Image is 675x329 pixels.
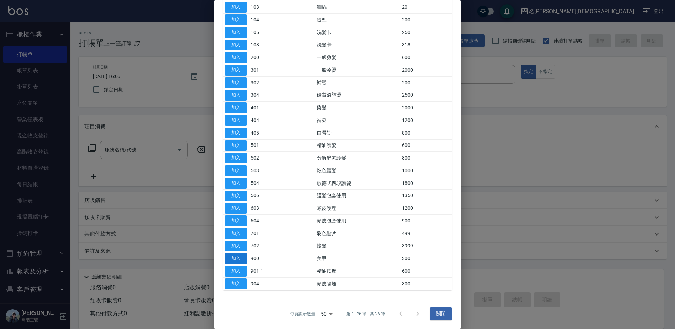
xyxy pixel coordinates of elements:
[225,40,247,51] button: 加入
[400,277,452,290] td: 300
[400,14,452,26] td: 200
[400,252,452,265] td: 300
[400,139,452,152] td: 600
[315,240,400,252] td: 接髮
[225,27,247,38] button: 加入
[225,278,247,289] button: 加入
[225,266,247,277] button: 加入
[400,114,452,127] td: 1200
[400,1,452,14] td: 20
[315,76,400,89] td: 補燙
[315,139,400,152] td: 精油護髮
[315,177,400,189] td: 歌德式四段護髮
[249,14,285,26] td: 104
[249,277,285,290] td: 904
[315,265,400,278] td: 精油按摩
[225,128,247,138] button: 加入
[249,189,285,202] td: 506
[315,127,400,139] td: 自帶染
[225,90,247,101] button: 加入
[315,202,400,215] td: 頭皮護理
[400,26,452,39] td: 250
[315,277,400,290] td: 頭皮隔離
[249,202,285,215] td: 603
[249,265,285,278] td: 901-1
[400,177,452,189] td: 1800
[430,307,452,320] button: 關閉
[225,191,247,201] button: 加入
[249,51,285,64] td: 200
[249,152,285,164] td: 502
[225,178,247,189] button: 加入
[315,215,400,227] td: 頭皮包套使用
[400,215,452,227] td: 900
[315,102,400,114] td: 染髮
[400,127,452,139] td: 800
[315,26,400,39] td: 洗髮卡
[315,114,400,127] td: 補染
[400,265,452,278] td: 600
[400,164,452,177] td: 1000
[315,64,400,77] td: 一般冷燙
[249,177,285,189] td: 504
[315,51,400,64] td: 一般剪髮
[315,252,400,265] td: 美甲
[318,304,335,323] div: 50
[315,164,400,177] td: 炫色護髮
[400,102,452,114] td: 2000
[249,89,285,102] td: 304
[225,115,247,126] button: 加入
[249,164,285,177] td: 503
[249,240,285,252] td: 702
[400,76,452,89] td: 200
[249,76,285,89] td: 302
[225,77,247,88] button: 加入
[225,102,247,113] button: 加入
[225,215,247,226] button: 加入
[225,140,247,151] button: 加入
[249,252,285,265] td: 900
[249,215,285,227] td: 604
[400,89,452,102] td: 2500
[249,102,285,114] td: 401
[249,114,285,127] td: 404
[249,127,285,139] td: 405
[225,228,247,239] button: 加入
[249,26,285,39] td: 105
[225,165,247,176] button: 加入
[225,65,247,76] button: 加入
[290,311,315,317] p: 每頁顯示數量
[400,64,452,77] td: 2000
[249,227,285,240] td: 701
[225,241,247,252] button: 加入
[400,227,452,240] td: 499
[249,1,285,14] td: 103
[346,311,385,317] p: 第 1–26 筆 共 26 筆
[225,253,247,264] button: 加入
[400,51,452,64] td: 600
[315,189,400,202] td: 護髮包套使用
[400,152,452,164] td: 800
[225,153,247,163] button: 加入
[225,52,247,63] button: 加入
[315,39,400,51] td: 洗髮卡
[225,14,247,25] button: 加入
[400,189,452,202] td: 1350
[400,240,452,252] td: 3999
[315,227,400,240] td: 彩色貼片
[315,1,400,14] td: 潤絲
[249,64,285,77] td: 301
[225,2,247,13] button: 加入
[315,89,400,102] td: 優質溫塑燙
[315,152,400,164] td: 分解酵素護髮
[249,139,285,152] td: 501
[225,203,247,214] button: 加入
[400,202,452,215] td: 1200
[249,39,285,51] td: 108
[400,39,452,51] td: 318
[315,14,400,26] td: 造型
